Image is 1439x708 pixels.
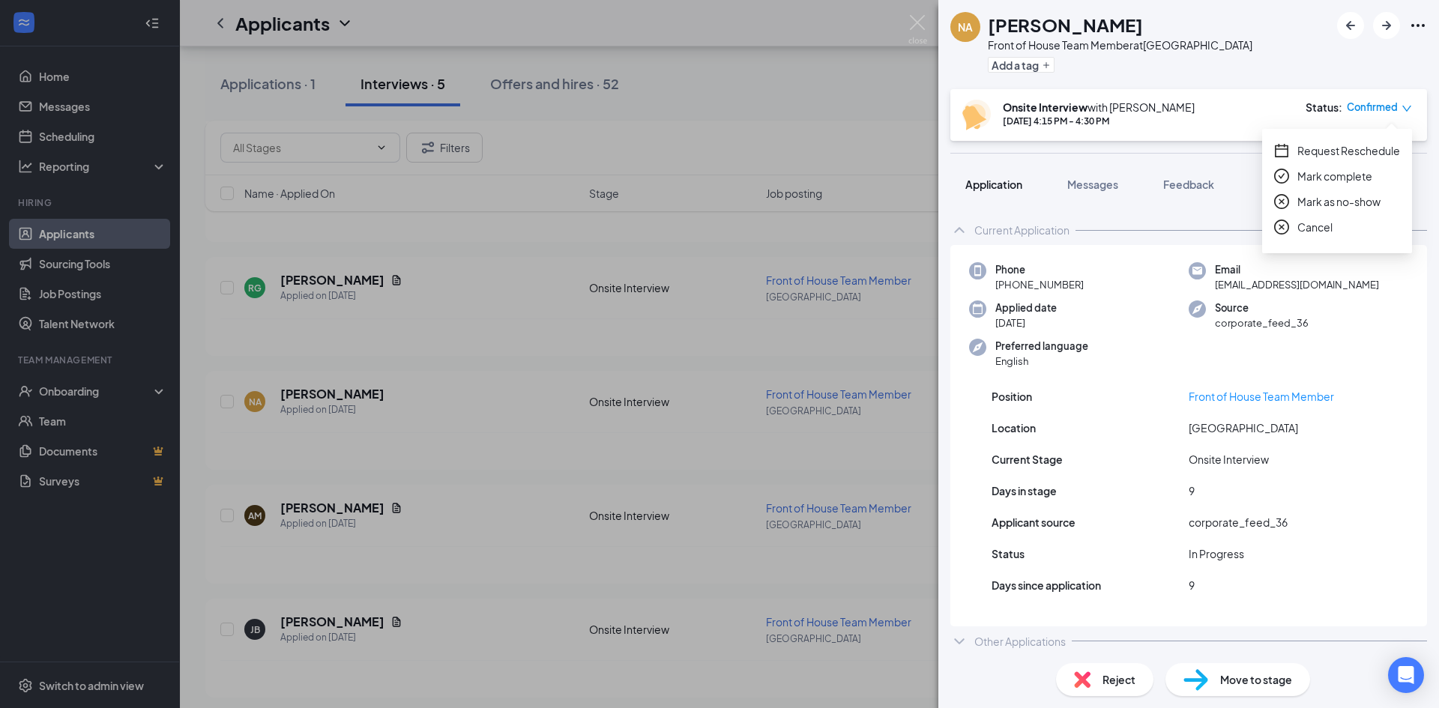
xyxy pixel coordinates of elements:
[1189,390,1334,403] a: Front of House Team Member
[995,354,1088,369] span: English
[992,451,1063,468] span: Current Stage
[1003,100,1195,115] div: with [PERSON_NAME]
[1003,115,1195,127] div: [DATE] 4:15 PM - 4:30 PM
[995,339,1088,354] span: Preferred language
[1378,16,1396,34] svg: ArrowRight
[950,221,968,239] svg: ChevronUp
[992,514,1076,530] span: Applicant source
[1189,420,1298,436] span: [GEOGRAPHIC_DATA]
[1402,103,1412,114] span: down
[950,632,968,650] svg: ChevronDown
[1337,12,1364,39] button: ArrowLeftNew
[988,37,1252,52] div: Front of House Team Member at [GEOGRAPHIC_DATA]
[965,178,1022,191] span: Application
[1003,100,1087,114] b: Onsite Interview
[995,262,1084,277] span: Phone
[1215,315,1309,330] span: corporate_feed_36
[974,223,1070,237] div: Current Application
[1215,277,1379,292] span: [EMAIL_ADDRESS][DOMAIN_NAME]
[1297,193,1381,210] span: Mark as no-show
[958,19,973,34] div: NA
[992,388,1032,405] span: Position
[992,482,1057,499] span: Days in stage
[1297,219,1333,235] span: Cancel
[1388,657,1424,693] div: Open Intercom Messenger
[1409,16,1427,34] svg: Ellipses
[1274,169,1289,184] span: check-circle
[1189,545,1244,562] span: In Progress
[1274,143,1289,158] span: calendar
[1189,451,1269,468] span: Onsite Interview
[1163,178,1214,191] span: Feedback
[1373,12,1400,39] button: ArrowRight
[974,634,1066,649] div: Other Applications
[1067,178,1118,191] span: Messages
[1102,671,1135,688] span: Reject
[995,315,1057,330] span: [DATE]
[992,577,1101,593] span: Days since application
[992,545,1025,562] span: Status
[1347,100,1398,115] span: Confirmed
[1189,514,1288,530] span: corporate_feed_36
[1189,482,1195,499] span: 9
[1215,300,1309,315] span: Source
[1274,194,1289,209] span: close-circle
[992,420,1036,436] span: Location
[995,277,1084,292] span: [PHONE_NUMBER]
[1042,61,1051,70] svg: Plus
[1297,142,1400,159] span: Request Reschedule
[1274,220,1289,235] span: close-circle
[1342,16,1360,34] svg: ArrowLeftNew
[1215,262,1379,277] span: Email
[995,300,1057,315] span: Applied date
[988,12,1143,37] h1: [PERSON_NAME]
[988,57,1055,73] button: PlusAdd a tag
[1220,671,1292,688] span: Move to stage
[1297,168,1372,184] span: Mark complete
[1189,577,1195,593] span: 9
[1306,100,1342,115] div: Status :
